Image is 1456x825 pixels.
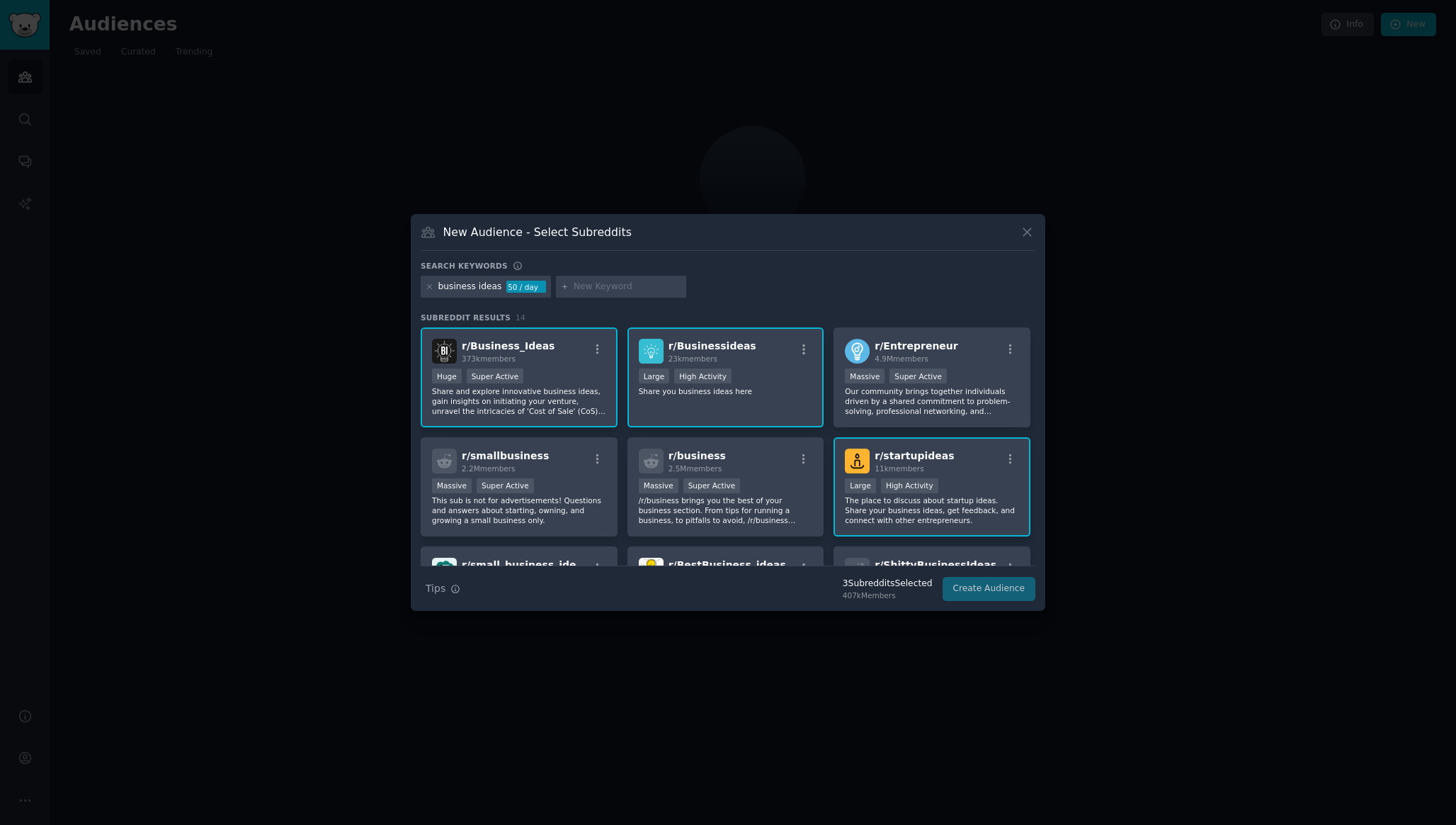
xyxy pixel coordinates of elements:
[639,558,664,583] img: BestBusiness_ideas
[432,495,606,525] p: This sub is not for advertisements! Questions and answers about starting, owning, and growing a s...
[875,450,954,461] span: r/ startupideas
[674,369,732,383] div: High Activity
[432,558,457,583] img: small_business_ideas
[875,354,928,363] span: 4.9M members
[462,464,516,473] span: 2.2M members
[462,450,549,461] span: r/ smallbusiness
[462,340,554,352] span: r/ Business_Ideas
[875,559,996,571] span: r/ ShittyBusinessIdeas
[432,386,606,416] p: Share and explore innovative business ideas, gain insights on initiating your venture, unravel th...
[516,313,525,322] span: 14
[669,354,717,363] span: 23k members
[845,386,1019,416] p: Our community brings together individuals driven by a shared commitment to problem-solving, profe...
[889,369,947,383] div: Super Active
[639,495,813,525] p: /r/business brings you the best of your business section. From tips for running a business, to pi...
[845,449,870,473] img: startupideas
[477,478,534,493] div: Super Active
[426,581,445,596] span: Tips
[843,590,933,600] div: 407k Members
[845,339,870,364] img: Entrepreneur
[467,369,524,383] div: Super Active
[875,340,957,352] span: r/ Entrepreneur
[421,576,465,601] button: Tips
[639,478,678,493] div: Massive
[506,281,546,293] div: 50 / day
[432,339,457,364] img: Business_Ideas
[574,281,681,293] input: New Keyword
[639,386,813,396] p: Share you business ideas here
[669,464,722,473] span: 2.5M members
[443,225,632,240] h3: New Audience - Select Subreddits
[669,450,726,461] span: r/ business
[421,313,511,322] span: Subreddit Results
[683,478,741,493] div: Super Active
[432,369,462,383] div: Huge
[462,354,516,363] span: 373k members
[669,559,786,571] span: r/ BestBusiness_ideas
[462,559,588,571] span: r/ small_business_ideas
[421,261,508,271] h3: Search keywords
[845,478,876,493] div: Large
[432,478,472,493] div: Massive
[845,369,885,383] div: Massive
[639,339,664,364] img: Businessideas
[438,281,502,293] div: business ideas
[669,340,756,352] span: r/ Businessideas
[843,578,933,590] div: 3 Subreddit s Selected
[639,369,670,383] div: Large
[875,464,923,473] span: 11k members
[881,478,938,493] div: High Activity
[845,495,1019,525] p: The place to discuss about startup ideas. Share your business ideas, get feedback, and connect wi...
